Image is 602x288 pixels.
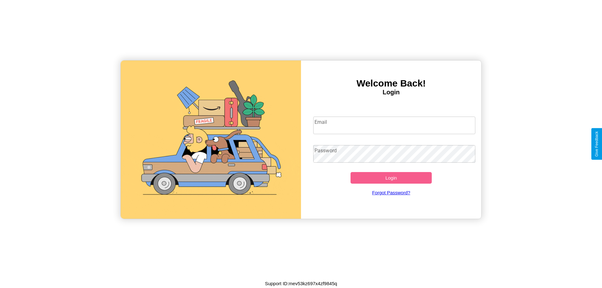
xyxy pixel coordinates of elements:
img: gif [121,60,301,219]
div: Give Feedback [594,131,599,157]
a: Forgot Password? [310,184,473,202]
h4: Login [301,89,481,96]
p: Support ID: mev53kz697x4zf9845q [265,279,337,288]
h3: Welcome Back! [301,78,481,89]
button: Login [351,172,432,184]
